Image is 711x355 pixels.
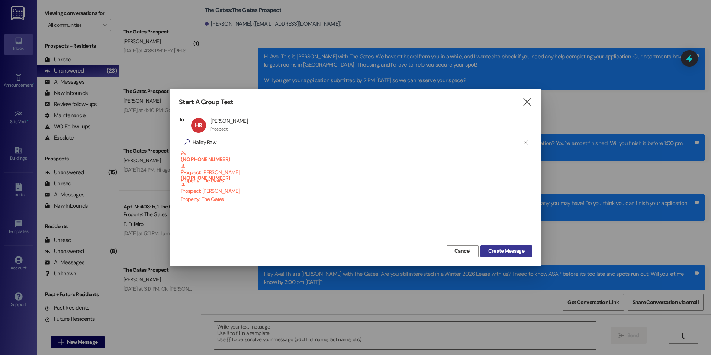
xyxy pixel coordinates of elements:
b: (NO PHONE NUMBER) [181,150,532,163]
h3: Start A Group Text [179,98,233,106]
button: Cancel [447,245,479,257]
input: Search for any contact or apartment [193,137,520,148]
div: (NO PHONE NUMBER) Prospect: [PERSON_NAME]Property: The Gates [179,169,532,188]
span: Cancel [454,247,471,255]
div: Property: The Gates [181,195,532,203]
button: Clear text [520,137,532,148]
div: Prospect [210,126,228,132]
b: (NO PHONE NUMBER) [181,169,532,181]
div: Prospect: [PERSON_NAME] [181,150,532,185]
div: Prospect: [PERSON_NAME] [181,169,532,203]
button: Create Message [480,245,532,257]
i:  [522,98,532,106]
h3: To: [179,116,186,123]
div: (NO PHONE NUMBER) Prospect: [PERSON_NAME]Property: The Gates [179,150,532,169]
i:  [524,140,528,145]
span: HR [195,121,202,129]
div: [PERSON_NAME] [210,118,248,124]
i:  [181,138,193,146]
span: Create Message [488,247,524,255]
